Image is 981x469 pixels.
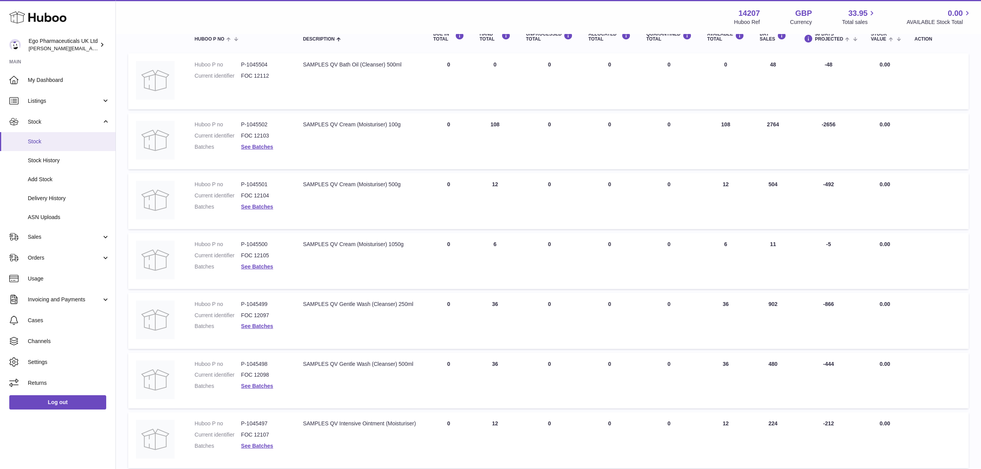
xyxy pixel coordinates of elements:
[646,31,692,42] div: QUARANTINED Total
[880,61,890,68] span: 0.00
[241,241,287,248] dd: P-1045500
[752,173,794,229] td: 504
[28,233,102,241] span: Sales
[195,181,241,188] dt: Huboo P no
[28,176,110,183] span: Add Stock
[880,241,890,247] span: 0.00
[241,72,287,80] dd: FOC 12112
[303,241,418,248] div: SAMPLES QV Cream (Moisturiser) 1050g
[195,312,241,319] dt: Current identifier
[241,132,287,139] dd: FOC 12103
[752,233,794,289] td: 11
[588,31,631,42] div: ALLOCATED Total
[472,173,518,229] td: 12
[480,27,511,42] div: ON HAND Total
[699,113,752,169] td: 108
[580,293,638,349] td: 0
[195,192,241,199] dt: Current identifier
[472,113,518,169] td: 108
[794,412,863,468] td: -212
[241,181,287,188] dd: P-1045501
[794,113,863,169] td: -2656
[241,301,287,308] dd: P-1045499
[580,412,638,468] td: 0
[699,233,752,289] td: 6
[472,293,518,349] td: 36
[303,61,418,68] div: SAMPLES QV Bath Oil (Cleanser) 500ml
[136,241,175,279] img: product image
[29,37,98,52] div: Ego Pharmaceuticals UK Ltd
[241,144,273,150] a: See Batches
[28,275,110,282] span: Usage
[426,353,472,409] td: 0
[880,420,890,427] span: 0.00
[880,121,890,127] span: 0.00
[136,360,175,399] img: product image
[241,61,287,68] dd: P-1045504
[752,293,794,349] td: 902
[195,360,241,368] dt: Huboo P no
[699,293,752,349] td: 36
[303,37,334,42] span: Description
[667,361,670,367] span: 0
[241,204,273,210] a: See Batches
[580,233,638,289] td: 0
[752,53,794,109] td: 48
[426,412,472,468] td: 0
[28,76,110,84] span: My Dashboard
[195,61,241,68] dt: Huboo P no
[28,195,110,202] span: Delivery History
[842,19,876,26] span: Total sales
[815,32,843,42] span: 30 DAYS PROJECTED
[241,323,273,329] a: See Batches
[28,97,102,105] span: Listings
[472,412,518,468] td: 12
[667,181,670,187] span: 0
[667,241,670,247] span: 0
[29,45,196,51] span: [PERSON_NAME][EMAIL_ADDRESS][PERSON_NAME][DOMAIN_NAME]
[433,31,464,42] div: DUE IN TOTAL
[241,431,287,438] dd: FOC 12107
[195,382,241,390] dt: Batches
[842,8,876,26] a: 33.95 Total sales
[195,420,241,427] dt: Huboo P no
[518,113,581,169] td: 0
[667,121,670,127] span: 0
[195,121,241,128] dt: Huboo P no
[241,121,287,128] dd: P-1045502
[518,233,581,289] td: 0
[28,379,110,387] span: Returns
[699,173,752,229] td: 12
[195,442,241,450] dt: Batches
[752,113,794,169] td: 2764
[136,420,175,459] img: product image
[28,338,110,345] span: Channels
[472,353,518,409] td: 36
[880,181,890,187] span: 0.00
[518,173,581,229] td: 0
[241,420,287,427] dd: P-1045497
[707,31,744,42] div: AVAILABLE Total
[734,19,760,26] div: Huboo Ref
[195,323,241,330] dt: Batches
[752,412,794,468] td: 224
[303,360,418,368] div: SAMPLES QV Gentle Wash (Cleanser) 500ml
[795,8,812,19] strong: GBP
[790,19,812,26] div: Currency
[195,431,241,438] dt: Current identifier
[848,8,867,19] span: 33.95
[28,138,110,145] span: Stock
[28,296,102,303] span: Invoicing and Payments
[241,252,287,259] dd: FOC 12105
[915,37,961,42] div: Action
[195,143,241,151] dt: Batches
[580,173,638,229] td: 0
[667,61,670,68] span: 0
[518,53,581,109] td: 0
[472,233,518,289] td: 6
[195,371,241,379] dt: Current identifier
[28,254,102,262] span: Orders
[880,361,890,367] span: 0.00
[195,203,241,211] dt: Batches
[195,132,241,139] dt: Current identifier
